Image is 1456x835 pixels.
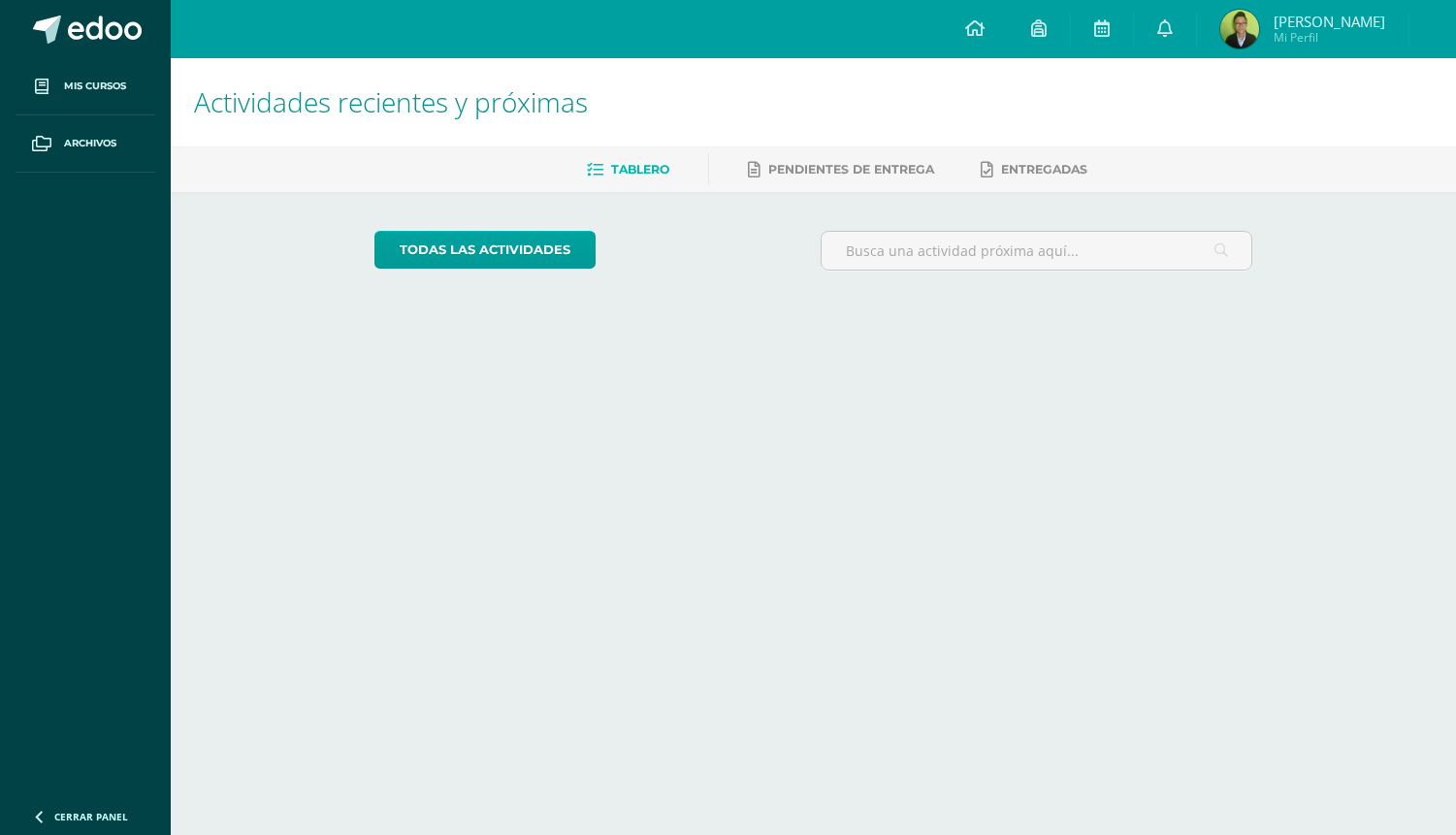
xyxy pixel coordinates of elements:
a: Mis cursos [16,58,155,115]
a: Archivos [16,115,155,173]
span: Entregadas [1001,162,1087,177]
span: [PERSON_NAME] [1274,12,1385,31]
img: b7fed7a5b08e3288e2271a8a47f69db7.png [1220,10,1259,48]
a: Tablero [587,154,669,185]
span: Mi Perfil [1274,29,1385,46]
span: Cerrar panel [54,810,128,823]
span: Actividades recientes y próximas [194,83,588,120]
span: Archivos [64,136,116,151]
a: Pendientes de entrega [748,154,934,185]
span: Tablero [611,162,669,177]
span: Pendientes de entrega [768,162,934,177]
span: Mis cursos [64,79,126,94]
a: Entregadas [981,154,1087,185]
a: todas las Actividades [374,231,596,269]
input: Busca una actividad próxima aquí... [822,232,1251,270]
